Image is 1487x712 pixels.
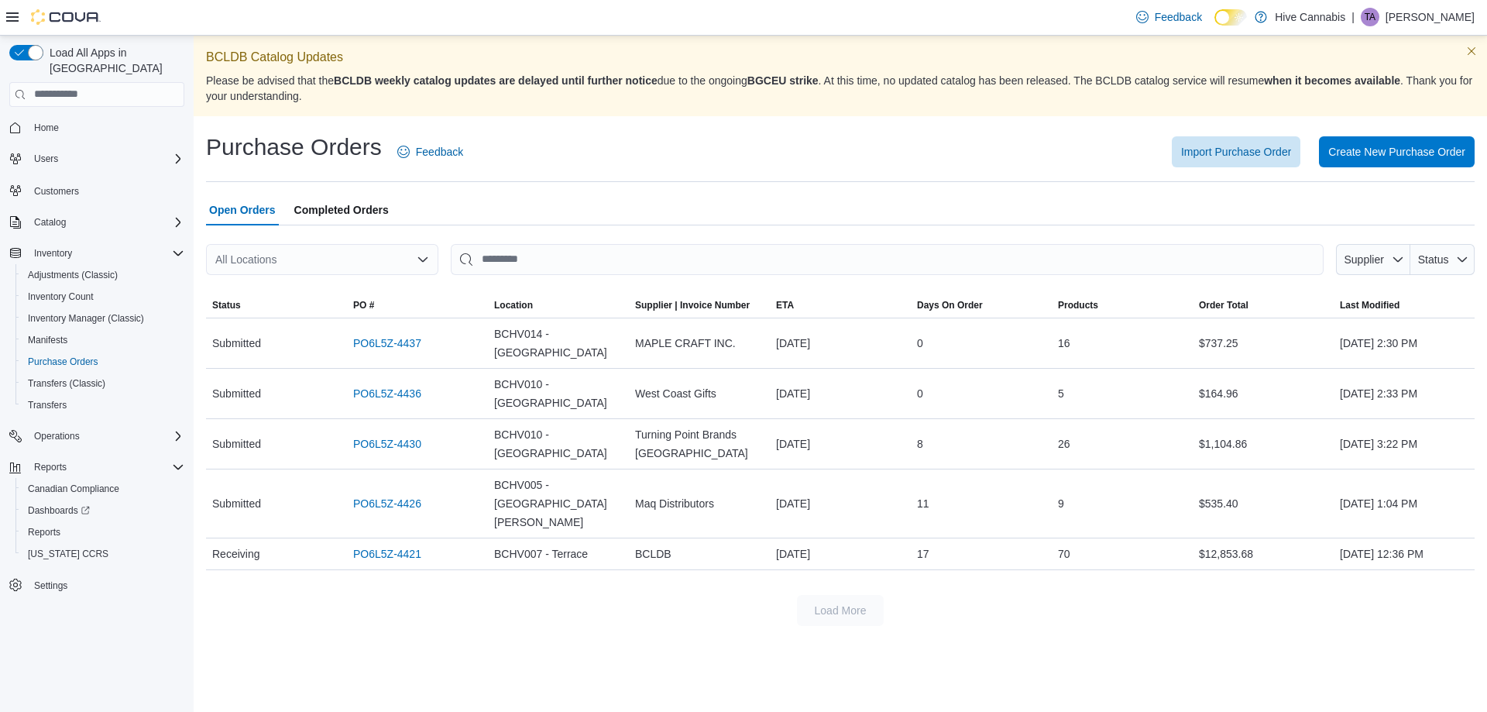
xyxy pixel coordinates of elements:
span: Manifests [28,334,67,346]
button: Status [206,293,347,318]
button: Operations [3,425,191,447]
a: Adjustments (Classic) [22,266,124,284]
span: Load More [815,603,867,618]
a: PO6L5Z-4426 [353,494,421,513]
button: Inventory Manager (Classic) [15,308,191,329]
span: BCHV010 - [GEOGRAPHIC_DATA] [494,425,623,463]
button: Transfers (Classic) [15,373,191,394]
span: Feedback [1155,9,1202,25]
button: Catalog [28,213,72,232]
div: Turning Point Brands [GEOGRAPHIC_DATA] [629,419,770,469]
span: Reports [34,461,67,473]
span: Home [28,118,184,137]
a: Transfers [22,396,73,414]
a: Dashboards [15,500,191,521]
button: Last Modified [1334,293,1475,318]
span: Canadian Compliance [22,480,184,498]
span: Status [1418,253,1449,266]
span: PO # [353,299,374,311]
nav: Complex example [9,110,184,637]
span: BCHV005 - [GEOGRAPHIC_DATA][PERSON_NAME] [494,476,623,531]
a: Customers [28,182,85,201]
a: Manifests [22,331,74,349]
span: 11 [917,494,929,513]
span: Dashboards [22,501,184,520]
span: BCHV007 - Terrace [494,545,588,563]
button: Users [28,150,64,168]
span: Washington CCRS [22,545,184,563]
span: Last Modified [1340,299,1399,311]
a: Feedback [391,136,469,167]
a: Home [28,119,65,137]
button: Supplier | Invoice Number [629,293,770,318]
input: Dark Mode [1214,9,1247,26]
button: Order Total [1193,293,1334,318]
p: Hive Cannabis [1275,8,1345,26]
button: Location [488,293,629,318]
span: Receiving [212,545,259,563]
div: $737.25 [1193,328,1334,359]
span: Canadian Compliance [28,483,119,495]
button: Import Purchase Order [1172,136,1300,167]
button: Manifests [15,329,191,351]
span: 70 [1058,545,1070,563]
button: ETA [770,293,911,318]
span: Transfers [28,399,67,411]
p: Please be advised that the due to the ongoing . At this time, no updated catalog has been release... [206,73,1475,104]
span: 16 [1058,334,1070,353]
a: Canadian Compliance [22,480,125,498]
div: [DATE] 12:36 PM [1334,538,1475,569]
span: BCHV010 - [GEOGRAPHIC_DATA] [494,375,623,412]
button: Catalog [3,212,191,233]
p: | [1351,8,1355,26]
span: 0 [917,334,923,353]
span: Days On Order [917,299,983,311]
a: Transfers (Classic) [22,374,112,393]
span: Purchase Orders [28,356,98,368]
span: Feedback [416,144,463,160]
div: [DATE] 3:22 PM [1334,428,1475,459]
span: Catalog [28,213,184,232]
span: Purchase Orders [22,353,184,371]
span: ETA [776,299,794,311]
a: Settings [28,576,74,595]
a: Inventory Manager (Classic) [22,309,150,328]
span: Dashboards [28,504,90,517]
span: Inventory Manager (Classic) [28,312,144,325]
h1: Purchase Orders [206,132,382,163]
span: 17 [917,545,929,563]
button: Reports [3,456,191,478]
button: Load More [797,595,884,626]
button: Transfers [15,394,191,416]
span: Inventory [34,247,72,260]
strong: BCLDB weekly catalog updates are delayed until further notice [334,74,658,87]
button: Open list of options [417,253,429,266]
span: Order Total [1199,299,1248,311]
a: Inventory Count [22,287,100,306]
span: Submitted [212,494,261,513]
button: Reports [28,458,73,476]
strong: when it becomes available [1264,74,1400,87]
div: $164.96 [1193,378,1334,409]
div: Location [494,299,533,311]
span: Operations [28,427,184,445]
span: Status [212,299,241,311]
span: 26 [1058,435,1070,453]
div: West Coast Gifts [629,378,770,409]
div: $1,104.86 [1193,428,1334,459]
span: Home [34,122,59,134]
a: PO6L5Z-4437 [353,334,421,353]
span: Adjustments (Classic) [22,266,184,284]
strong: BGCEU strike [747,74,819,87]
button: Supplier [1336,244,1410,275]
span: Inventory [28,244,184,263]
span: Settings [28,576,184,595]
span: Customers [28,181,184,200]
button: Create New Purchase Order [1319,136,1475,167]
div: [DATE] 1:04 PM [1334,488,1475,519]
div: Maq Distributors [629,488,770,519]
span: Open Orders [209,194,276,225]
span: Submitted [212,334,261,353]
span: Submitted [212,384,261,403]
